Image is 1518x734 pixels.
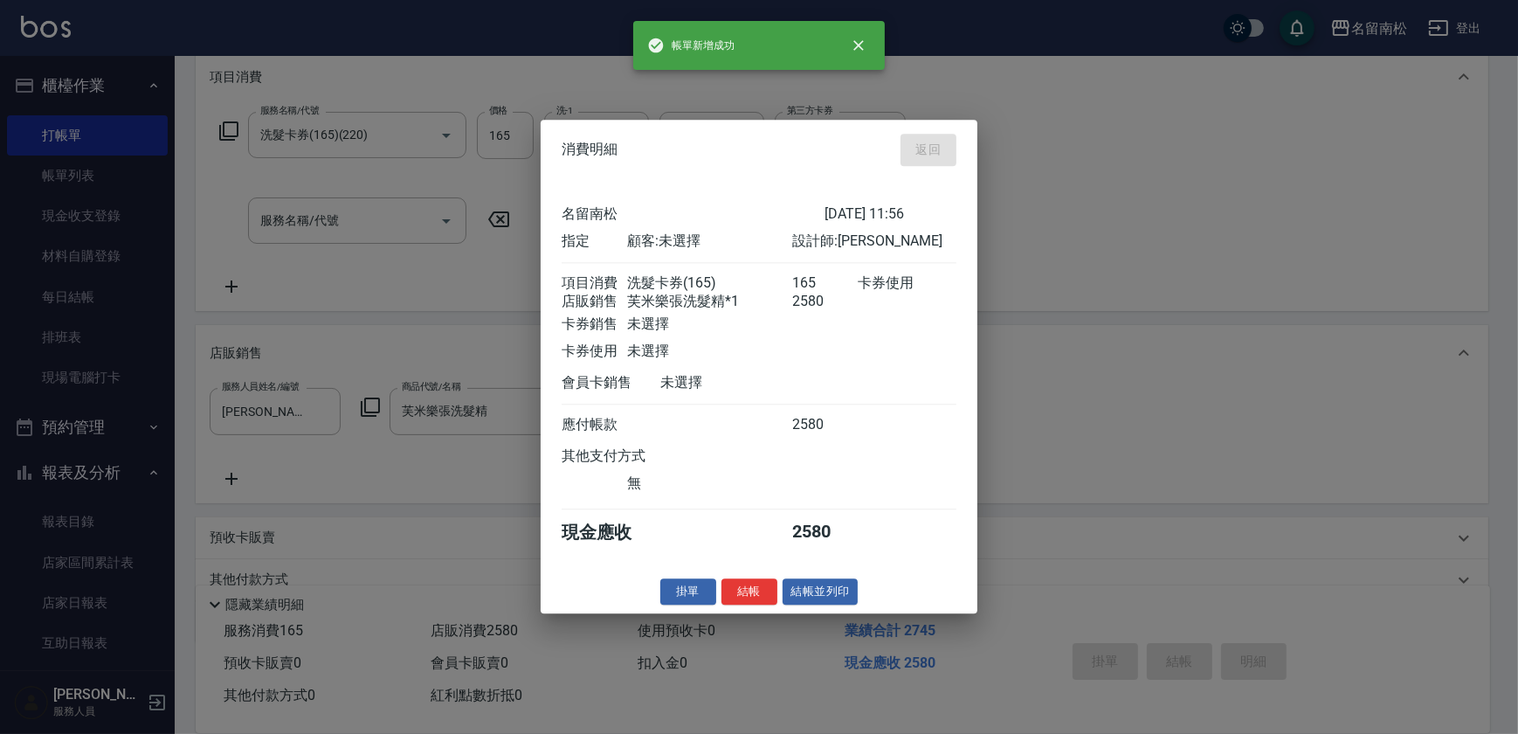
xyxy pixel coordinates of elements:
[562,293,627,311] div: 店販銷售
[627,315,791,334] div: 未選擇
[562,447,693,466] div: 其他支付方式
[660,374,825,392] div: 未選擇
[792,416,858,434] div: 2580
[627,343,791,361] div: 未選擇
[792,521,858,544] div: 2580
[562,374,660,392] div: 會員卡銷售
[562,416,627,434] div: 應付帳款
[562,521,660,544] div: 現金應收
[562,274,627,293] div: 項目消費
[627,474,791,493] div: 無
[627,293,791,311] div: 芙米樂張洗髮精*1
[839,26,878,65] button: close
[792,274,858,293] div: 165
[627,232,791,251] div: 顧客: 未選擇
[562,232,627,251] div: 指定
[858,274,956,293] div: 卡券使用
[825,205,956,224] div: [DATE] 11:56
[660,578,716,606] button: 掛單
[562,343,627,361] div: 卡券使用
[562,315,627,334] div: 卡券銷售
[562,205,825,224] div: 名留南松
[627,274,791,293] div: 洗髮卡券(165)
[792,232,956,251] div: 設計師: [PERSON_NAME]
[721,578,777,606] button: 結帳
[562,142,618,159] span: 消費明細
[792,293,858,311] div: 2580
[783,578,859,606] button: 結帳並列印
[647,37,735,54] span: 帳單新增成功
